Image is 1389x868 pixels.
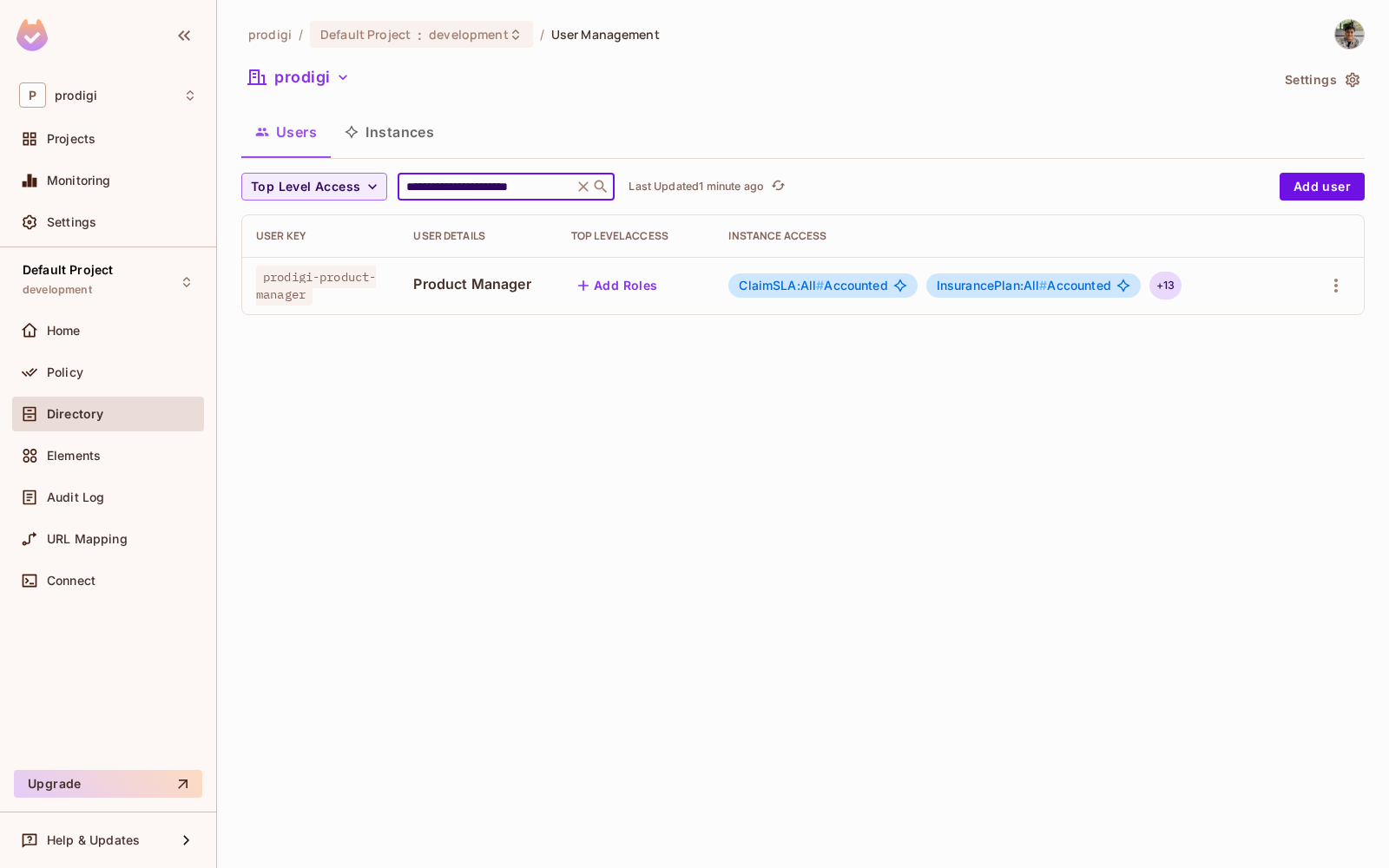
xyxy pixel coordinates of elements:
[16,19,48,51] img: SReyMgAAAABJRU5ErkJggg==
[429,26,508,43] span: development
[728,229,1282,243] div: Instance Access
[739,278,824,293] span: ClaimSLA:All
[540,26,544,43] li: /
[47,532,128,546] span: URL Mapping
[571,272,665,299] button: Add Roles
[816,278,824,293] span: #
[47,132,95,146] span: Projects
[47,215,96,229] span: Settings
[331,110,448,154] button: Instances
[23,283,92,297] span: development
[47,490,104,504] span: Audit Log
[55,89,97,102] span: Workspace: prodigi
[47,449,101,463] span: Elements
[629,180,764,194] p: Last Updated 1 minute ago
[256,266,376,306] span: prodigi-product-manager
[47,324,81,338] span: Home
[937,279,1111,293] span: Accounted
[771,178,786,195] span: refresh
[551,26,660,43] span: User Management
[256,229,385,243] div: User Key
[764,176,788,197] span: Click to refresh data
[413,229,543,243] div: User Details
[47,174,111,187] span: Monitoring
[571,229,701,243] div: Top Level Access
[47,407,103,421] span: Directory
[241,110,331,154] button: Users
[19,82,46,108] span: P
[767,176,788,197] button: refresh
[47,365,83,379] span: Policy
[1278,66,1365,94] button: Settings
[47,574,95,588] span: Connect
[248,26,292,43] span: the active workspace
[241,173,387,201] button: Top Level Access
[241,63,357,91] button: prodigi
[23,263,113,277] span: Default Project
[47,833,140,847] span: Help & Updates
[417,28,423,42] span: :
[1335,20,1364,49] img: Rizky Syawal
[14,770,202,798] button: Upgrade
[299,26,303,43] li: /
[937,278,1048,293] span: InsurancePlan:All
[413,274,543,293] span: Product Manager
[1039,278,1047,293] span: #
[1149,272,1182,299] div: + 13
[739,279,887,293] span: Accounted
[320,26,411,43] span: Default Project
[1280,173,1365,201] button: Add user
[251,176,360,198] span: Top Level Access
